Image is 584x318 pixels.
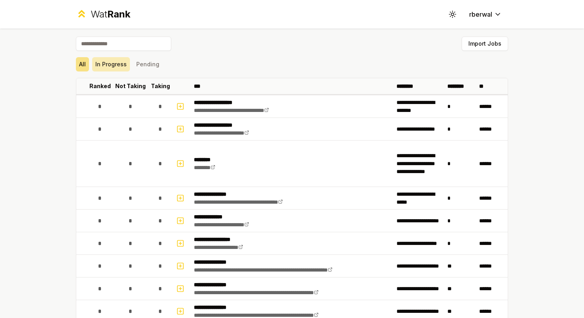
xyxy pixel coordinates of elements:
[76,8,130,21] a: WatRank
[107,8,130,20] span: Rank
[115,82,146,90] p: Not Taking
[133,57,162,71] button: Pending
[469,10,492,19] span: rberwal
[76,57,89,71] button: All
[151,82,170,90] p: Taking
[462,37,508,51] button: Import Jobs
[92,57,130,71] button: In Progress
[89,82,111,90] p: Ranked
[463,7,508,21] button: rberwal
[91,8,130,21] div: Wat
